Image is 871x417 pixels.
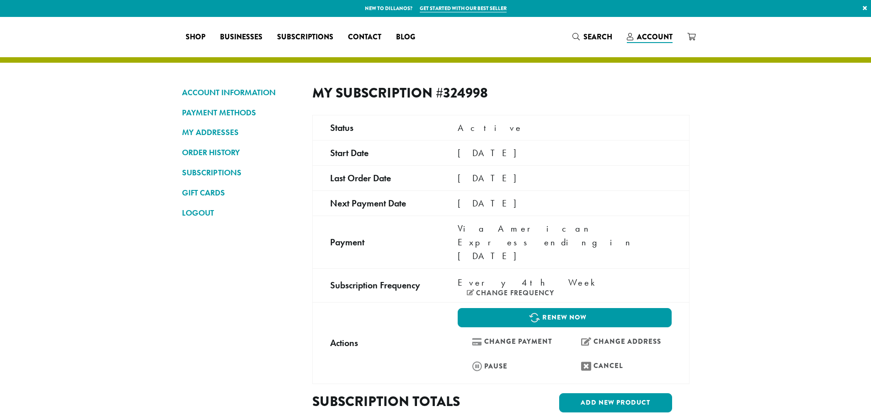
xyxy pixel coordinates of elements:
a: Cancel [567,356,672,376]
td: [DATE] [440,190,689,216]
a: ACCOUNT INFORMATION [182,85,299,100]
td: Start date [312,140,440,165]
a: Change address [567,332,672,352]
span: Every 4th Week [458,276,600,289]
a: Change payment [458,332,562,352]
span: Via American Express ending in [DATE] [458,222,636,262]
a: SUBSCRIPTIONS [182,165,299,180]
span: Search [583,32,612,42]
td: Next payment date [312,190,440,216]
td: Last order date [312,165,440,190]
a: LOGOUT [182,205,299,221]
span: Businesses [220,32,262,43]
td: Status [312,115,440,140]
td: Actions [312,302,440,384]
span: Account [637,32,673,42]
a: Get started with our best seller [420,5,507,12]
a: Renew now [458,308,671,327]
td: Subscription Frequency [312,268,440,302]
td: [DATE] [440,140,689,165]
a: Shop [178,30,213,44]
a: PAYMENT METHODS [182,105,299,120]
span: Shop [186,32,205,43]
a: ORDER HISTORY [182,145,299,160]
a: GIFT CARDS [182,185,299,200]
span: Blog [396,32,415,43]
a: Pause [458,356,562,376]
td: Active [440,115,689,140]
h2: Subscription totals [312,393,493,410]
a: Search [565,29,620,44]
span: Subscriptions [277,32,333,43]
a: Change frequency [467,289,554,297]
td: Payment [312,216,440,268]
a: MY ADDRESSES [182,125,299,140]
h2: My Subscription #324998 [312,85,493,101]
span: Contact [348,32,381,43]
td: [DATE] [440,165,689,190]
a: Add new product [559,393,672,412]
